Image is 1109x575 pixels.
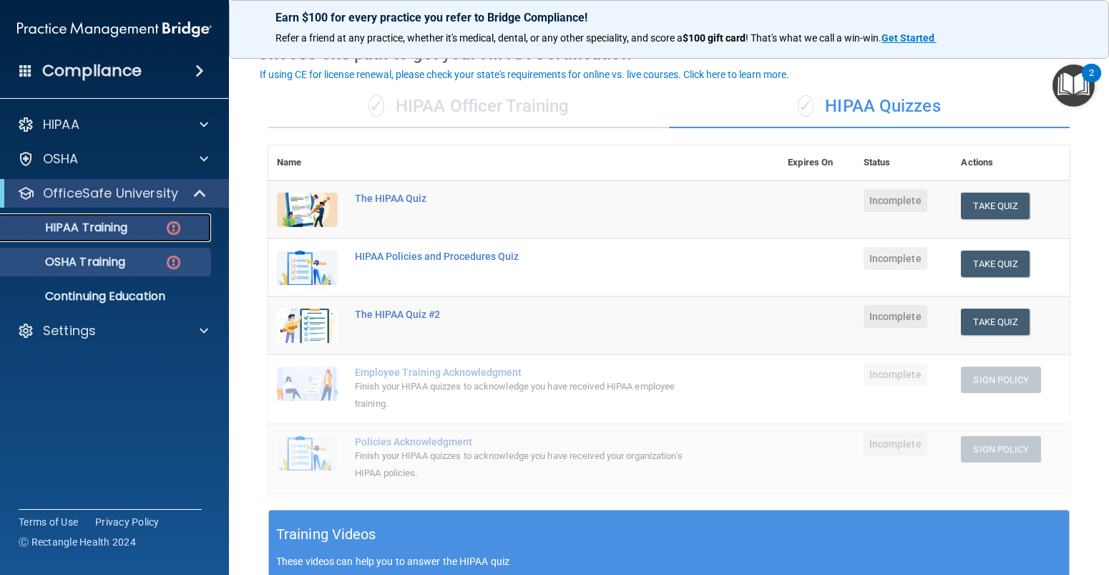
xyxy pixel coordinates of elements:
a: Terms of Use [19,515,78,529]
span: Incomplete [864,305,927,328]
p: Continuing Education [9,289,205,304]
span: Refer a friend at any practice, whether it's medical, dental, or any other speciality, and score a [275,32,683,44]
button: Take Quiz [961,309,1030,335]
button: Take Quiz [961,193,1030,219]
th: Expires On [779,145,854,180]
div: The HIPAA Quiz [355,193,708,204]
p: OfficeSafe University [43,185,178,202]
div: HIPAA Policies and Procedures Quiz [355,251,708,262]
strong: $100 gift card [683,32,746,44]
div: If using CE for license renewal, please check your state's requirements for online vs. live cours... [260,69,789,79]
a: Settings [17,322,208,339]
img: danger-circle.6113f641.png [165,219,182,237]
img: danger-circle.6113f641.png [165,253,182,271]
a: HIPAA [17,116,208,133]
div: HIPAA Officer Training [268,85,669,128]
div: Finish your HIPAA quizzes to acknowledge you have received your organization’s HIPAA policies. [355,448,708,482]
span: ✓ [368,95,384,117]
button: Open Resource Center, 2 new notifications [1052,64,1095,107]
th: Status [855,145,953,180]
div: Policies Acknowledgment [355,436,708,448]
span: Incomplete [864,189,927,212]
span: Ⓒ Rectangle Health 2024 [19,535,136,549]
span: Incomplete [864,363,927,386]
th: Actions [952,145,1070,180]
p: HIPAA [43,116,79,133]
p: OSHA Training [9,255,125,269]
a: Privacy Policy [95,515,160,529]
button: Take Quiz [961,251,1030,277]
button: Sign Policy [961,367,1040,393]
span: ! That's what we call a win-win. [746,32,881,44]
span: Incomplete [864,247,927,270]
span: Incomplete [864,433,927,455]
button: Sign Policy [961,436,1040,463]
p: These videos can help you to answer the HIPAA quiz [276,556,1062,567]
p: HIPAA Training [9,221,127,235]
a: OfficeSafe University [17,185,207,202]
a: OSHA [17,150,208,168]
img: PMB logo [17,15,212,44]
p: Settings [43,322,96,339]
strong: Get Started [881,32,934,44]
h5: Training Videos [276,522,376,547]
div: The HIPAA Quiz #2 [355,309,708,320]
button: If using CE for license renewal, please check your state's requirements for online vs. live cours... [258,67,791,82]
div: Employee Training Acknowledgment [355,367,708,378]
a: Get Started [881,32,937,44]
th: Name [268,145,346,180]
h4: Compliance [42,61,142,81]
span: ✓ [798,95,814,117]
div: 2 [1089,73,1094,92]
p: Earn $100 for every practice you refer to Bridge Compliance! [275,11,1062,24]
div: HIPAA Quizzes [669,85,1070,128]
div: Finish your HIPAA quizzes to acknowledge you have received HIPAA employee training. [355,378,708,412]
p: OSHA [43,150,79,168]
